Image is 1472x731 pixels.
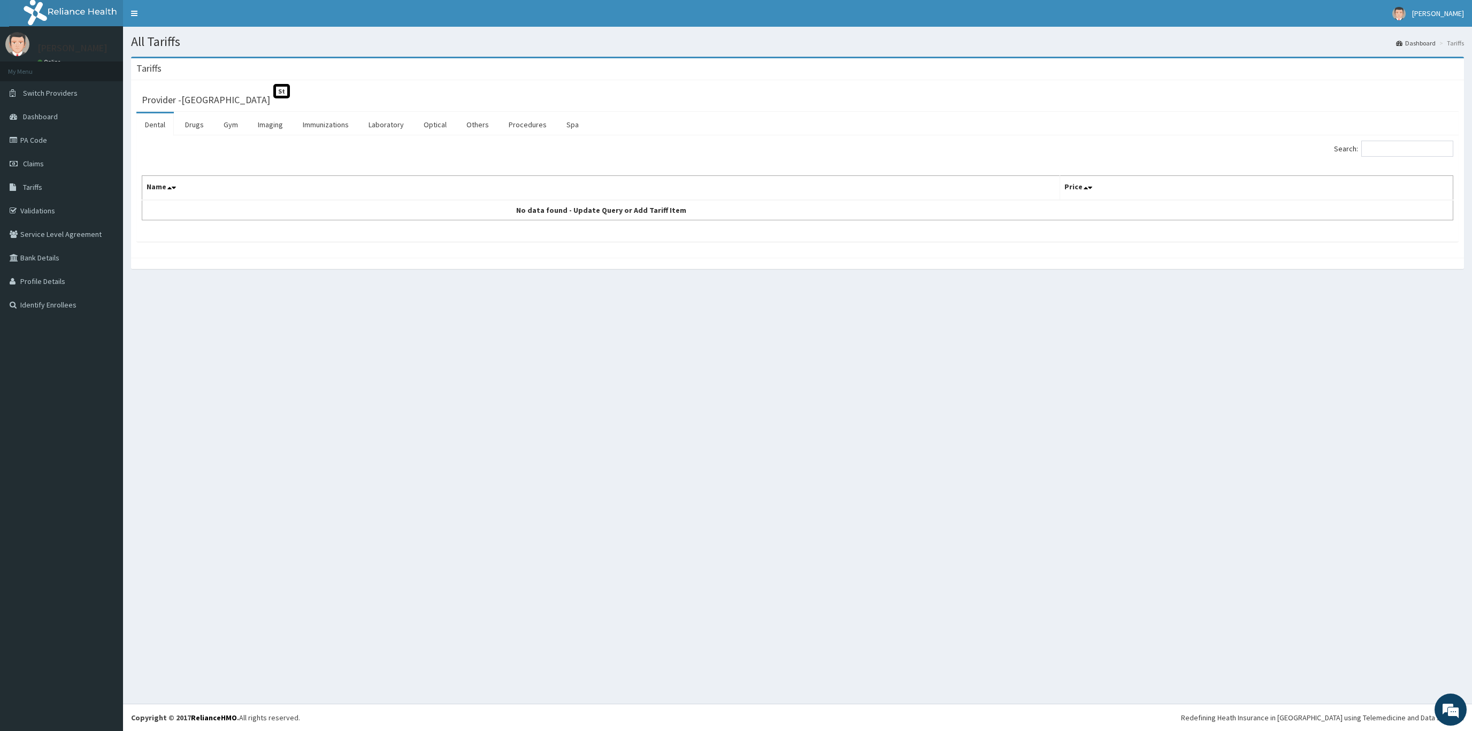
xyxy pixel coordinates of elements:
[23,88,78,98] span: Switch Providers
[123,704,1472,731] footer: All rights reserved.
[1412,9,1464,18] span: [PERSON_NAME]
[249,113,292,136] a: Imaging
[37,43,108,53] p: [PERSON_NAME]
[1396,39,1436,48] a: Dashboard
[142,200,1060,220] td: No data found - Update Query or Add Tariff Item
[558,113,587,136] a: Spa
[1361,141,1453,157] input: Search:
[5,32,29,56] img: User Image
[500,113,555,136] a: Procedures
[215,113,247,136] a: Gym
[1060,176,1453,201] th: Price
[458,113,497,136] a: Others
[177,113,212,136] a: Drugs
[1334,141,1453,157] label: Search:
[136,113,174,136] a: Dental
[1181,712,1464,723] div: Redefining Heath Insurance in [GEOGRAPHIC_DATA] using Telemedicine and Data Science!
[136,64,162,73] h3: Tariffs
[142,176,1060,201] th: Name
[273,84,290,98] span: St
[23,182,42,192] span: Tariffs
[131,713,239,722] strong: Copyright © 2017 .
[23,112,58,121] span: Dashboard
[415,113,455,136] a: Optical
[360,113,412,136] a: Laboratory
[37,58,63,66] a: Online
[131,35,1464,49] h1: All Tariffs
[294,113,357,136] a: Immunizations
[191,713,237,722] a: RelianceHMO
[1437,39,1464,48] li: Tariffs
[23,159,44,168] span: Claims
[142,95,270,105] h3: Provider - [GEOGRAPHIC_DATA]
[1392,7,1406,20] img: User Image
